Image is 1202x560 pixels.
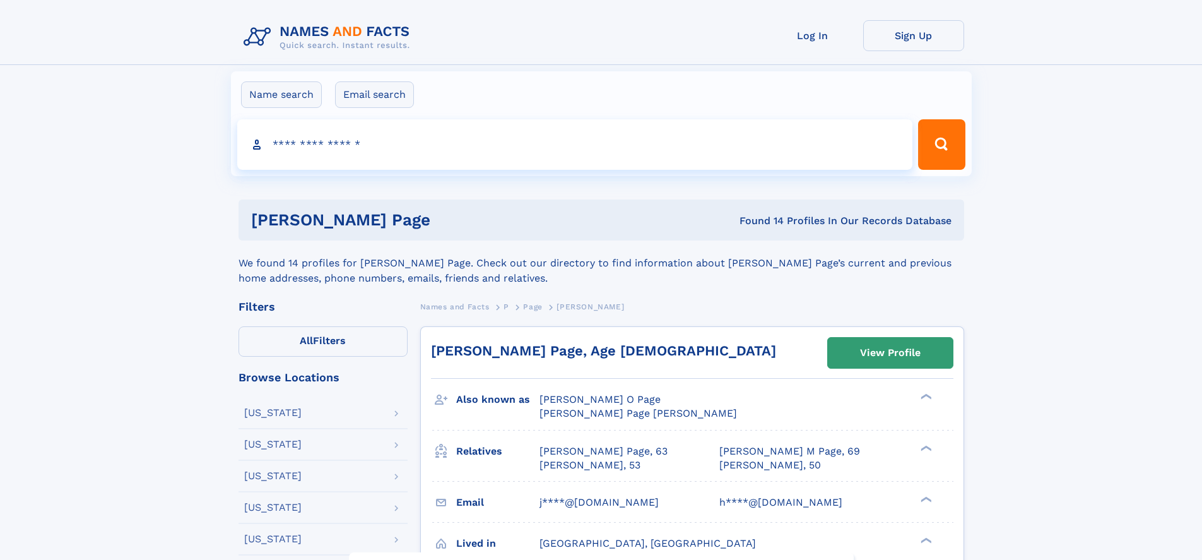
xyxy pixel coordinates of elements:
[917,495,933,503] div: ❯
[762,20,863,51] a: Log In
[244,503,302,513] div: [US_STATE]
[917,444,933,452] div: ❯
[918,119,965,170] button: Search Button
[557,302,624,311] span: [PERSON_NAME]
[860,338,921,367] div: View Profile
[456,389,539,410] h3: Also known as
[539,444,668,458] a: [PERSON_NAME] Page, 63
[237,119,913,170] input: search input
[251,212,585,228] h1: [PERSON_NAME] Page
[300,335,313,347] span: All
[239,326,408,357] label: Filters
[239,241,964,286] div: We found 14 profiles for [PERSON_NAME] Page. Check out our directory to find information about [P...
[719,444,860,458] a: [PERSON_NAME] M Page, 69
[335,81,414,108] label: Email search
[523,299,542,314] a: Page
[539,393,661,405] span: [PERSON_NAME] O Page
[863,20,964,51] a: Sign Up
[239,372,408,383] div: Browse Locations
[244,534,302,544] div: [US_STATE]
[456,492,539,513] h3: Email
[431,343,776,359] a: [PERSON_NAME] Page, Age [DEMOGRAPHIC_DATA]
[420,299,490,314] a: Names and Facts
[523,302,542,311] span: Page
[504,299,509,314] a: P
[585,214,952,228] div: Found 14 Profiles In Our Records Database
[239,20,420,54] img: Logo Names and Facts
[239,301,408,313] div: Filters
[456,533,539,554] h3: Lived in
[244,471,302,481] div: [US_STATE]
[244,439,302,450] div: [US_STATE]
[539,458,640,472] a: [PERSON_NAME], 53
[244,408,302,418] div: [US_STATE]
[539,537,756,549] span: [GEOGRAPHIC_DATA], [GEOGRAPHIC_DATA]
[504,302,509,311] span: P
[719,458,821,472] a: [PERSON_NAME], 50
[539,407,737,419] span: [PERSON_NAME] Page [PERSON_NAME]
[241,81,322,108] label: Name search
[456,441,539,462] h3: Relatives
[917,393,933,401] div: ❯
[917,536,933,544] div: ❯
[828,338,953,368] a: View Profile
